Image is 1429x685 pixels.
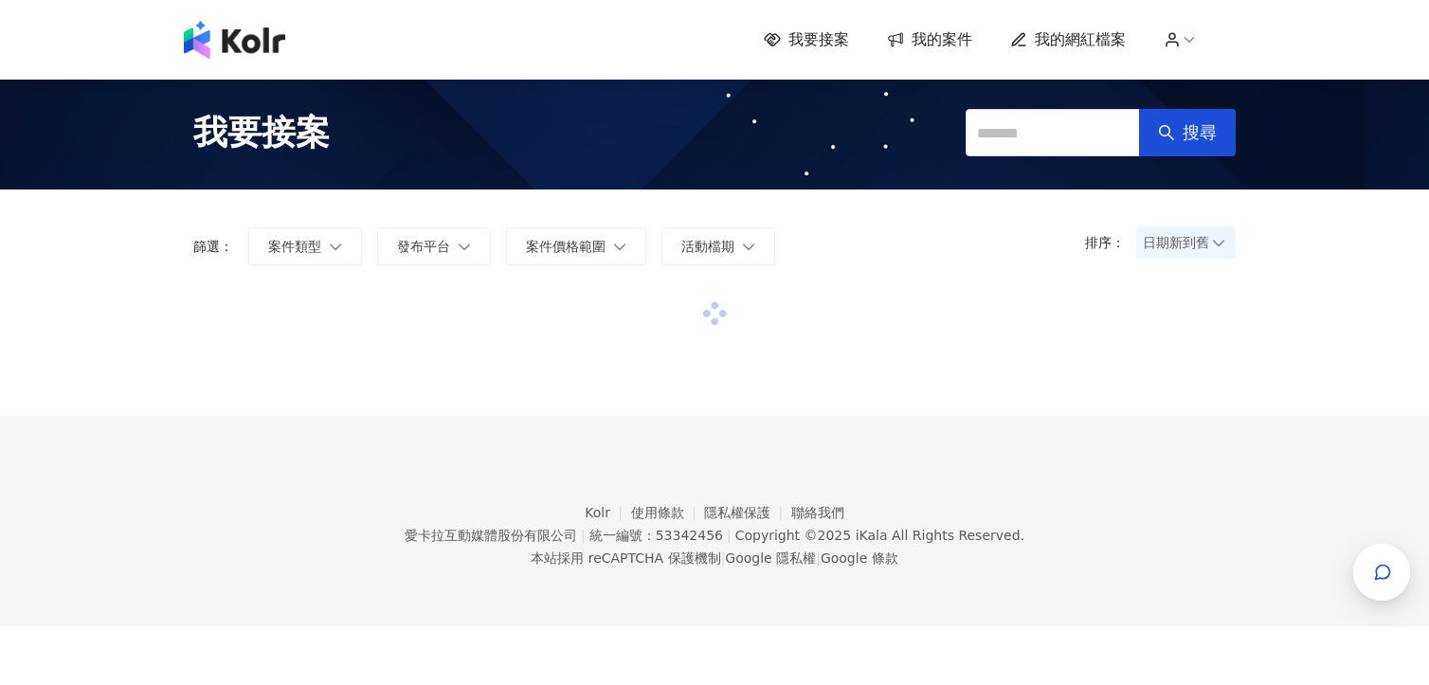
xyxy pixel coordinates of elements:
a: 我的案件 [887,29,972,50]
p: 篩選： [193,239,233,254]
button: 案件價格範圍 [506,227,646,265]
span: | [816,550,821,566]
button: 發布平台 [377,227,491,265]
button: 案件類型 [248,227,362,265]
span: | [727,528,732,543]
span: 活動檔期 [681,239,734,254]
a: 我的網紅檔案 [1010,29,1126,50]
a: Kolr [585,505,630,520]
div: 愛卡拉互動媒體股份有限公司 [405,528,577,543]
span: 案件類型 [268,239,321,254]
a: iKala [856,528,888,543]
span: 本站採用 reCAPTCHA 保護機制 [531,547,897,569]
div: 統一編號：53342456 [589,528,723,543]
button: 搜尋 [1139,109,1236,156]
a: 我要接案 [764,29,849,50]
span: 發布平台 [397,239,450,254]
p: 排序： [1085,235,1136,250]
a: Google 隱私權 [725,550,816,566]
span: 日期新到舊 [1143,228,1229,257]
img: logo [184,21,285,59]
span: 搜尋 [1183,122,1217,143]
span: | [581,528,586,543]
span: 我的網紅檔案 [1035,29,1126,50]
span: 我要接案 [788,29,849,50]
a: 使用條款 [631,505,705,520]
span: | [721,550,726,566]
span: 我要接案 [193,109,330,156]
a: Google 條款 [821,550,898,566]
span: 我的案件 [912,29,972,50]
span: 案件價格範圍 [526,239,606,254]
a: 聯絡我們 [791,505,844,520]
button: 活動檔期 [661,227,775,265]
span: search [1158,124,1175,141]
div: Copyright © 2025 All Rights Reserved. [735,528,1024,543]
a: 隱私權保護 [704,505,791,520]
